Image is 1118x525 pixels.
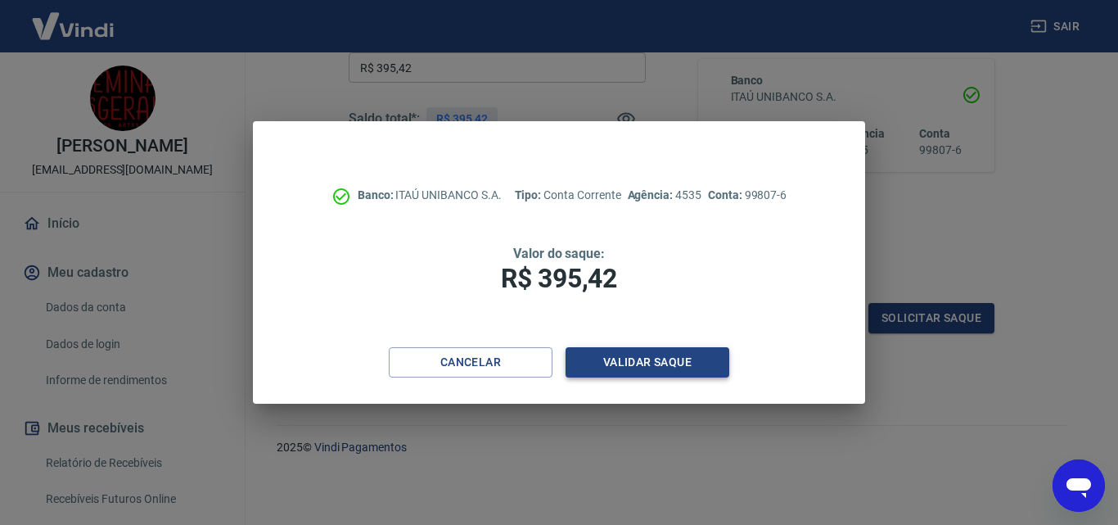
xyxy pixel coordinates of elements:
[501,263,617,294] span: R$ 395,42
[515,188,544,201] span: Tipo:
[358,187,502,204] p: ITAÚ UNIBANCO S.A.
[513,246,605,261] span: Valor do saque:
[358,188,396,201] span: Banco:
[708,188,745,201] span: Conta:
[628,187,701,204] p: 4535
[708,187,787,204] p: 99807-6
[515,187,621,204] p: Conta Corrente
[1053,459,1105,512] iframe: Botão para abrir a janela de mensagens
[389,347,552,378] button: Cancelar
[628,188,676,201] span: Agência:
[566,347,729,378] button: Validar saque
